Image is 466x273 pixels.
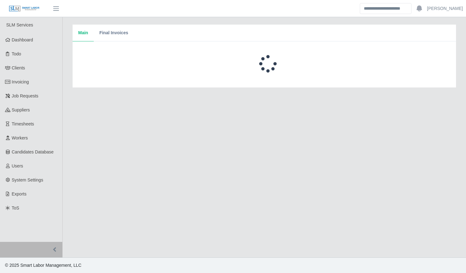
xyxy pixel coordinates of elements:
[12,65,25,70] span: Clients
[12,121,34,126] span: Timesheets
[9,5,40,12] img: SLM Logo
[12,135,28,140] span: Workers
[12,191,26,196] span: Exports
[12,149,54,154] span: Candidates Database
[12,37,33,42] span: Dashboard
[6,22,33,27] span: SLM Services
[12,107,30,112] span: Suppliers
[360,3,411,14] input: Search
[12,51,21,56] span: Todo
[94,25,134,41] button: Final Invoices
[12,205,19,210] span: ToS
[5,263,81,268] span: © 2025 Smart Labor Management, LLC
[12,93,39,98] span: Job Requests
[12,79,29,84] span: Invoicing
[12,177,43,182] span: System Settings
[73,25,94,41] button: Main
[427,5,463,12] a: [PERSON_NAME]
[12,163,23,168] span: Users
